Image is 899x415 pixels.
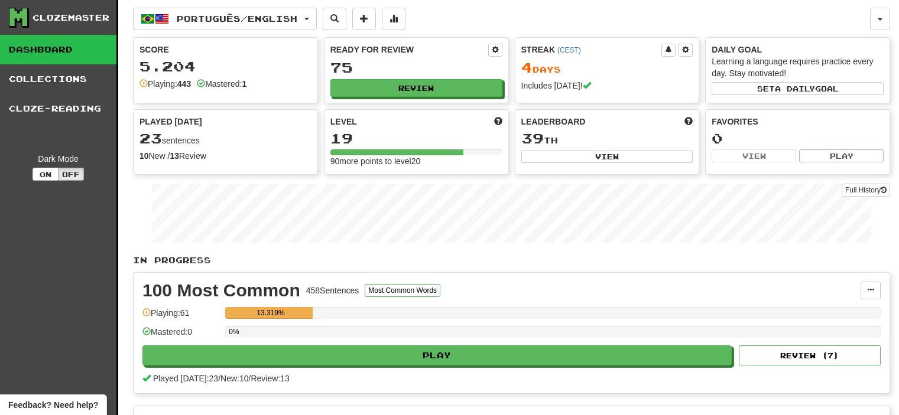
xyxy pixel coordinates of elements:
[139,151,149,161] strong: 10
[8,399,98,411] span: Open feedback widget
[521,150,693,163] button: View
[521,44,662,55] div: Streak
[842,184,890,197] a: Full History
[139,150,311,162] div: New / Review
[521,131,693,146] div: th
[139,116,202,128] span: Played [DATE]
[323,8,346,30] button: Search sentences
[330,116,357,128] span: Level
[218,374,220,383] span: /
[33,12,109,24] div: Clozemaster
[739,345,881,365] button: Review (7)
[521,59,533,76] span: 4
[330,60,502,75] div: 75
[142,326,219,345] div: Mastered: 0
[139,130,162,146] span: 23
[197,78,246,90] div: Mastered:
[170,151,179,161] strong: 13
[139,59,311,74] div: 5.204
[142,345,732,365] button: Play
[220,374,248,383] span: New: 10
[330,131,502,146] div: 19
[799,149,884,162] button: Play
[306,285,359,296] div: 458 Sentences
[521,116,586,128] span: Leaderboard
[139,44,311,55] div: Score
[521,80,693,92] div: Includes [DATE]!
[775,84,815,93] span: a daily
[177,79,191,89] strong: 443
[242,79,246,89] strong: 1
[712,131,884,146] div: 0
[251,374,289,383] span: Review: 13
[712,44,884,55] div: Daily Goal
[557,46,581,54] a: (CEST)
[684,116,693,128] span: This week in points, UTC
[133,254,890,266] p: In Progress
[58,168,84,181] button: Off
[352,8,376,30] button: Add sentence to collection
[142,307,219,326] div: Playing: 61
[139,131,311,146] div: sentences
[330,155,502,167] div: 90 more points to level 20
[382,8,405,30] button: More stats
[365,284,440,297] button: Most Common Words
[712,116,884,128] div: Favorites
[521,60,693,76] div: Day s
[712,82,884,95] button: Seta dailygoal
[521,130,544,146] span: 39
[330,79,502,97] button: Review
[494,116,502,128] span: Score more points to level up
[9,153,108,165] div: Dark Mode
[142,282,300,299] div: 100 Most Common
[153,374,218,383] span: Played [DATE]: 23
[177,14,297,24] span: Português / English
[133,8,317,30] button: Português/English
[712,55,884,79] div: Learning a language requires practice every day. Stay motivated!
[33,168,59,181] button: On
[330,44,488,55] div: Ready for Review
[139,78,191,90] div: Playing:
[712,149,796,162] button: View
[229,307,312,319] div: 13.319%
[249,374,251,383] span: /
